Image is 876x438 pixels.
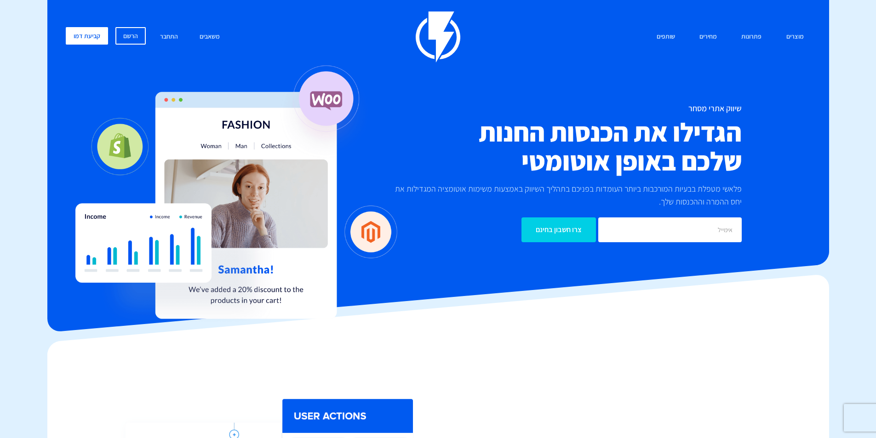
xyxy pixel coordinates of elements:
p: פלאשי מטפלת בבעיות המורכבות ביותר העומדות בפניכם בתהליך השיווק באמצעות משימות אוטומציה המגדילות א... [383,182,742,208]
a: הרשם [115,27,146,45]
h1: שיווק אתרי מסחר [383,104,742,113]
input: אימייל [598,217,742,242]
h2: הגדילו את הכנסות החנות שלכם באופן אוטומטי [383,118,742,176]
a: פתרונות [734,27,768,47]
a: מחירים [693,27,724,47]
a: משאבים [193,27,227,47]
a: מוצרים [779,27,811,47]
input: צרו חשבון בחינם [521,217,596,242]
a: התחבר [153,27,185,47]
a: שותפים [650,27,682,47]
a: קביעת דמו [66,27,108,45]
